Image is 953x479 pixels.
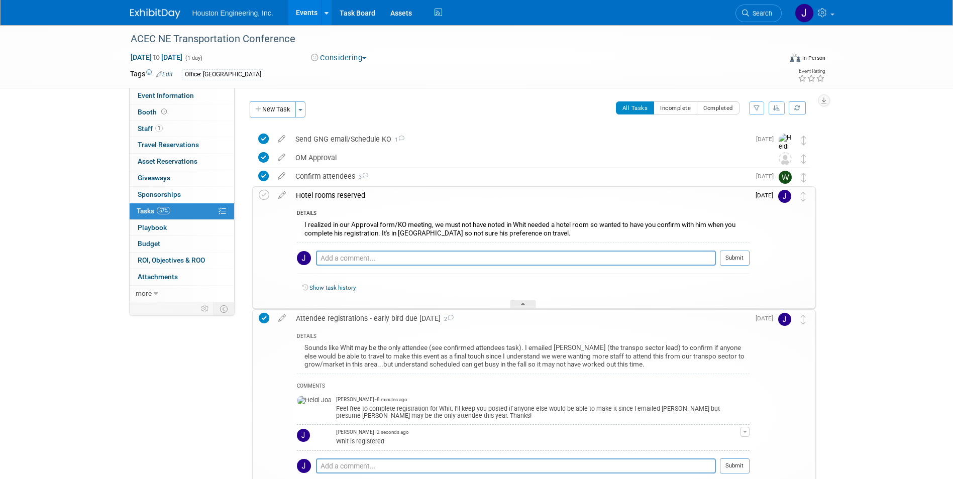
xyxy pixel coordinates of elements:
[801,315,806,324] i: Move task
[795,4,814,23] img: Jessica Lambrecht
[130,269,234,285] a: Attachments
[138,240,160,248] span: Budget
[138,125,163,133] span: Staff
[779,152,792,165] img: Unassigned
[801,136,806,145] i: Move task
[192,9,273,17] span: Houston Engineering, Inc.
[749,10,772,17] span: Search
[273,153,290,162] a: edit
[336,436,740,445] div: Whit is registered
[779,171,792,184] img: Whitaker Thomas
[130,170,234,186] a: Giveaways
[355,174,368,180] span: 3
[250,101,296,117] button: New Task
[130,137,234,153] a: Travel Reservations
[778,313,791,326] img: Jessica Lambrecht
[756,173,779,180] span: [DATE]
[155,125,163,132] span: 1
[130,187,234,203] a: Sponsorships
[802,54,825,62] div: In-Person
[273,135,290,144] a: edit
[127,30,767,48] div: ACEC NE Transportation Conference
[778,190,791,203] img: Jessica Lambrecht
[297,218,750,242] div: I realized in our Approval form/KO meeting, we must not have noted in Whit needed a hotel room so...
[290,149,759,166] div: OM Approval
[297,382,750,392] div: COMMENTS
[309,284,356,291] a: Show task history
[801,192,806,201] i: Move task
[654,101,697,114] button: Incomplete
[137,207,170,215] span: Tasks
[297,251,311,265] img: Jessica Lambrecht
[441,316,454,322] span: 2
[336,429,409,436] span: [PERSON_NAME] - 2 seconds ago
[130,236,234,252] a: Budget
[138,108,169,116] span: Booth
[616,101,655,114] button: All Tasks
[214,302,234,315] td: Toggle Event Tabs
[138,141,199,149] span: Travel Reservations
[138,223,167,231] span: Playbook
[290,168,750,185] div: Confirm attendees
[756,192,778,199] span: [DATE]
[130,69,173,80] td: Tags
[720,458,750,473] button: Submit
[697,101,739,114] button: Completed
[297,396,331,405] img: Heidi Joarnt
[152,53,161,61] span: to
[391,137,404,143] span: 1
[130,220,234,236] a: Playbook
[130,253,234,269] a: ROI, Objectives & ROO
[722,52,826,67] div: Event Format
[130,286,234,302] a: more
[336,403,740,419] div: Feel free to complete registration for Whit. I'll keep you posted if anyone else would be able to...
[130,53,183,62] span: [DATE] [DATE]
[297,459,311,473] img: Jessica Lambrecht
[138,273,178,281] span: Attachments
[273,314,291,323] a: edit
[157,207,170,214] span: 57%
[138,190,181,198] span: Sponsorships
[138,157,197,165] span: Asset Reservations
[291,310,750,327] div: Attendee registrations - early bird due [DATE]
[136,289,152,297] span: more
[801,173,806,182] i: Move task
[156,71,173,78] a: Edit
[130,104,234,121] a: Booth
[138,174,170,182] span: Giveaways
[184,55,202,61] span: (1 day)
[779,134,794,169] img: Heidi Joarnt
[307,53,370,63] button: Considering
[159,108,169,115] span: Booth not reserved yet
[130,88,234,104] a: Event Information
[789,101,806,114] a: Refresh
[130,154,234,170] a: Asset Reservations
[273,172,290,181] a: edit
[720,251,750,266] button: Submit
[130,203,234,219] a: Tasks57%
[336,396,407,403] span: [PERSON_NAME] - 8 minutes ago
[291,187,750,204] div: Hotel rooms reserved
[297,210,750,218] div: DETAILS
[273,191,291,200] a: edit
[182,69,264,80] div: Office: [GEOGRAPHIC_DATA]
[801,154,806,164] i: Move task
[798,69,825,74] div: Event Rating
[735,5,782,22] a: Search
[138,256,205,264] span: ROI, Objectives & ROO
[756,315,778,322] span: [DATE]
[196,302,214,315] td: Personalize Event Tab Strip
[297,333,750,341] div: DETAILS
[138,91,194,99] span: Event Information
[790,54,800,62] img: Format-Inperson.png
[130,121,234,137] a: Staff1
[130,9,180,19] img: ExhibitDay
[297,429,310,442] img: Jessica Lambrecht
[290,131,750,148] div: Send GNG email/Schedule KO
[756,136,779,143] span: [DATE]
[297,341,750,373] div: Sounds like Whit may be the only attendee (see confirmed attendees task). I emailed [PERSON_NAME]...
